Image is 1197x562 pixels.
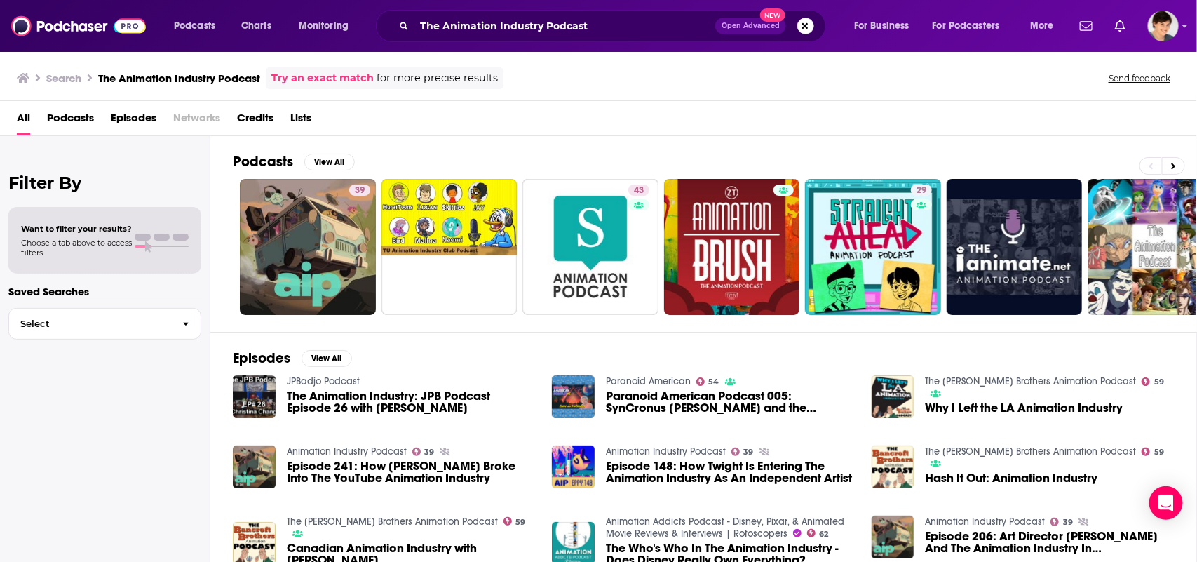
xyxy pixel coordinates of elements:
[807,529,829,537] a: 62
[722,22,780,29] span: Open Advanced
[287,446,407,457] a: Animation Industry Podcast
[233,349,352,367] a: EpisodesView All
[925,530,1174,554] span: Episode 206: Art Director [PERSON_NAME] And The Animation Industry In [GEOGRAPHIC_DATA]
[237,107,273,135] a: Credits
[287,375,360,387] a: JPBadjo Podcast
[389,10,839,42] div: Search podcasts, credits, & more...
[925,530,1174,554] a: Episode 206: Art Director Matt Haworth And The Animation Industry In New Zealand
[917,184,926,198] span: 29
[1148,11,1179,41] img: User Profile
[241,16,271,36] span: Charts
[552,446,595,488] img: Episode 148: How Twight Is Entering The Animation Industry As An Independent Artist
[21,224,132,234] span: Want to filter your results?
[299,16,349,36] span: Monitoring
[552,375,595,418] img: Paranoid American Podcast 005: SynCronus Eddie and the Animation Industry
[349,185,370,196] a: 39
[925,516,1045,528] a: Animation Industry Podcast
[164,15,234,37] button: open menu
[424,449,434,455] span: 39
[1074,14,1098,38] a: Show notifications dropdown
[377,70,498,86] span: for more precise results
[606,375,691,387] a: Paranoid American
[805,179,941,315] a: 29
[1109,14,1131,38] a: Show notifications dropdown
[744,449,754,455] span: 39
[503,517,526,526] a: 59
[232,15,280,37] a: Charts
[515,519,525,526] span: 59
[287,460,536,484] span: Episode 241: How [PERSON_NAME] Broke Into The YouTube Animation Industry
[240,179,376,315] a: 39
[174,16,215,36] span: Podcasts
[302,350,352,367] button: View All
[709,379,719,385] span: 54
[271,70,374,86] a: Try an exact match
[628,185,649,196] a: 43
[933,16,1000,36] span: For Podcasters
[925,375,1136,387] a: The Bancroft Brothers Animation Podcast
[606,516,844,540] a: Animation Addicts Podcast - Disney, Pixar, & Animated Movie Reviews & Interviews | Rotoscopers
[872,446,914,488] img: Hash It Out: Animation Industry
[911,185,932,196] a: 29
[233,153,355,170] a: PodcastsView All
[111,107,156,135] a: Episodes
[1154,449,1164,455] span: 59
[17,107,30,135] a: All
[9,319,171,328] span: Select
[872,375,914,418] img: Why I Left the LA Animation Industry
[1154,379,1164,385] span: 59
[11,13,146,39] img: Podchaser - Follow, Share and Rate Podcasts
[1104,72,1175,84] button: Send feedback
[304,154,355,170] button: View All
[1148,11,1179,41] span: Logged in as bethwouldknow
[233,349,290,367] h2: Episodes
[8,285,201,298] p: Saved Searches
[696,377,719,386] a: 54
[1050,518,1073,526] a: 39
[820,531,829,537] span: 62
[924,15,1020,37] button: open menu
[412,448,435,456] a: 39
[1149,486,1183,520] div: Open Intercom Messenger
[46,72,81,85] h3: Search
[414,15,715,37] input: Search podcasts, credits, & more...
[1142,448,1164,456] a: 59
[925,472,1097,484] a: Hash It Out: Animation Industry
[290,107,311,135] a: Lists
[8,308,201,340] button: Select
[925,402,1123,414] a: Why I Left the LA Animation Industry
[287,516,498,528] a: The Bancroft Brothers Animation Podcast
[98,72,260,85] h3: The Animation Industry Podcast
[1020,15,1071,37] button: open menu
[1142,377,1164,386] a: 59
[634,184,644,198] span: 43
[606,390,855,414] span: Paranoid American Podcast 005: SynCronus [PERSON_NAME] and the Animation Industry
[233,375,276,418] img: The Animation Industry: JPB Podcast Episode 26 with Christina Chang
[925,446,1136,457] a: The Bancroft Brothers Animation Podcast
[854,16,909,36] span: For Business
[233,446,276,488] img: Episode 241: How Austin Pettit Broke Into The YouTube Animation Industry
[47,107,94,135] a: Podcasts
[760,8,785,22] span: New
[21,238,132,257] span: Choose a tab above to access filters.
[606,460,855,484] a: Episode 148: How Twight Is Entering The Animation Industry As An Independent Artist
[606,446,726,457] a: Animation Industry Podcast
[287,390,536,414] span: The Animation Industry: JPB Podcast Episode 26 with [PERSON_NAME]
[8,173,201,193] h2: Filter By
[715,18,786,34] button: Open AdvancedNew
[872,516,914,558] img: Episode 206: Art Director Matt Haworth And The Animation Industry In New Zealand
[289,15,367,37] button: open menu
